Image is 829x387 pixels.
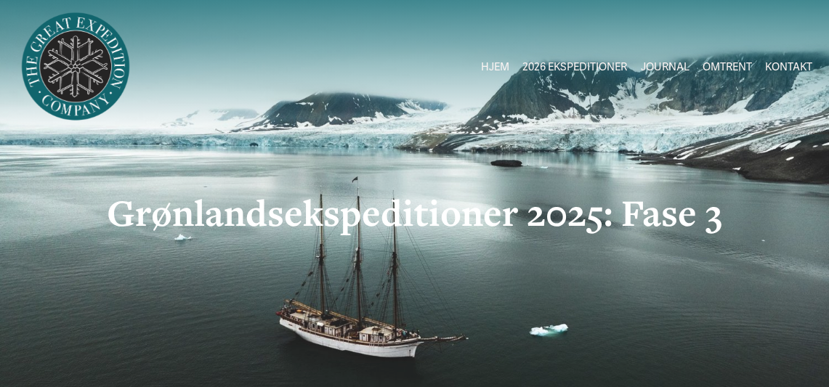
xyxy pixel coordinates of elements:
[481,57,509,78] a: HJEM
[17,8,134,126] img: Arktiske ekspeditioner
[522,57,627,78] a: Rulleliste for mappe
[765,57,812,78] a: KONTAKT
[107,188,722,237] strong: Grønlandsekspeditioner 2025: Fase 3
[522,57,627,77] span: 2026 EKSPEDITIONER
[641,57,690,78] a: JOURNAL
[703,57,752,78] a: OMTRENT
